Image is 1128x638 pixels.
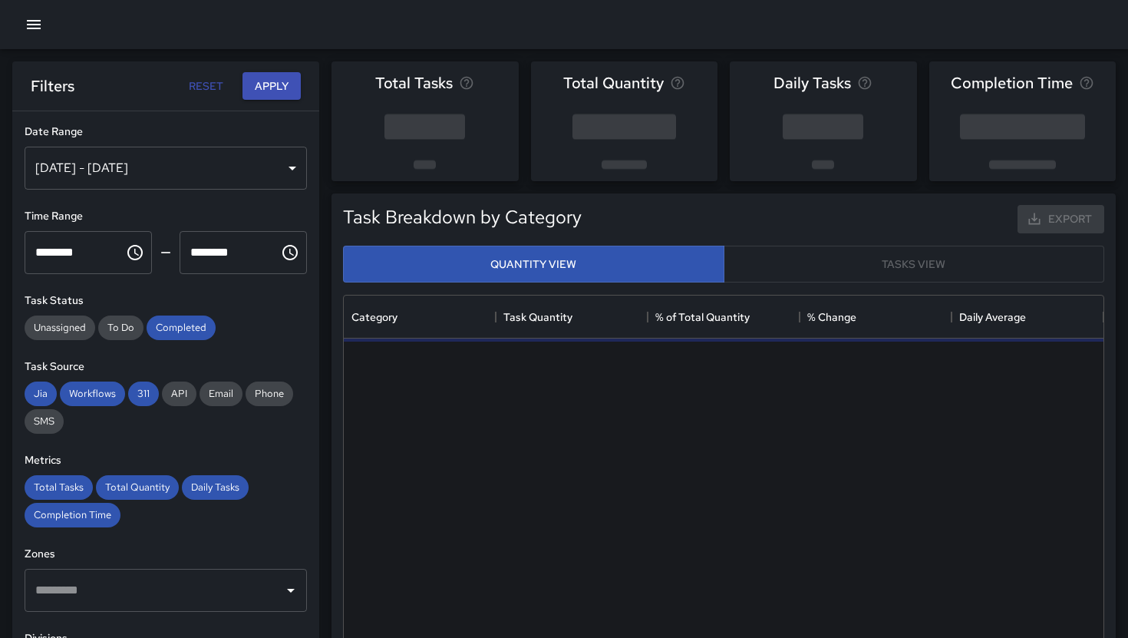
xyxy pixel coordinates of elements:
[98,316,143,340] div: To Do
[503,296,572,339] div: Task Quantity
[96,475,179,500] div: Total Quantity
[25,481,93,494] span: Total Tasks
[563,71,664,95] span: Total Quantity
[952,296,1103,339] div: Daily Average
[375,71,453,95] span: Total Tasks
[25,452,307,469] h6: Metrics
[25,382,57,406] div: Jia
[459,75,474,91] svg: Total number of tasks in the selected period, compared to the previous period.
[25,321,95,334] span: Unassigned
[25,208,307,225] h6: Time Range
[25,409,64,434] div: SMS
[25,359,307,375] h6: Task Source
[25,546,307,563] h6: Zones
[25,293,307,309] h6: Task Status
[242,72,301,101] button: Apply
[25,147,307,190] div: [DATE] - [DATE]
[98,321,143,334] span: To Do
[182,481,249,494] span: Daily Tasks
[275,237,305,268] button: Choose time, selected time is 11:59 PM
[648,296,800,339] div: % of Total Quantity
[1079,75,1094,91] svg: Average time taken to complete tasks in the selected period, compared to the previous period.
[670,75,685,91] svg: Total task quantity in the selected period, compared to the previous period.
[120,237,150,268] button: Choose time, selected time is 12:00 AM
[343,205,582,230] h5: Task Breakdown by Category
[351,296,397,339] div: Category
[496,296,648,339] div: Task Quantity
[246,382,293,406] div: Phone
[200,382,242,406] div: Email
[25,508,120,521] span: Completion Time
[25,387,57,400] span: Jia
[25,503,120,527] div: Completion Time
[25,124,307,140] h6: Date Range
[128,382,159,406] div: 311
[147,321,216,334] span: Completed
[128,387,159,400] span: 311
[182,475,249,500] div: Daily Tasks
[959,296,1026,339] div: Daily Average
[344,296,496,339] div: Category
[800,296,952,339] div: % Change
[60,387,125,400] span: Workflows
[96,481,179,494] span: Total Quantity
[162,387,196,400] span: API
[280,580,302,601] button: Open
[147,316,216,340] div: Completed
[773,71,851,95] span: Daily Tasks
[31,74,74,98] h6: Filters
[25,475,93,500] div: Total Tasks
[246,387,293,400] span: Phone
[25,316,95,340] div: Unassigned
[181,72,230,101] button: Reset
[162,382,196,406] div: API
[857,75,872,91] svg: Average number of tasks per day in the selected period, compared to the previous period.
[807,296,856,339] div: % Change
[200,387,242,400] span: Email
[25,415,64,428] span: SMS
[655,296,750,339] div: % of Total Quantity
[951,71,1073,95] span: Completion Time
[60,382,125,406] div: Workflows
